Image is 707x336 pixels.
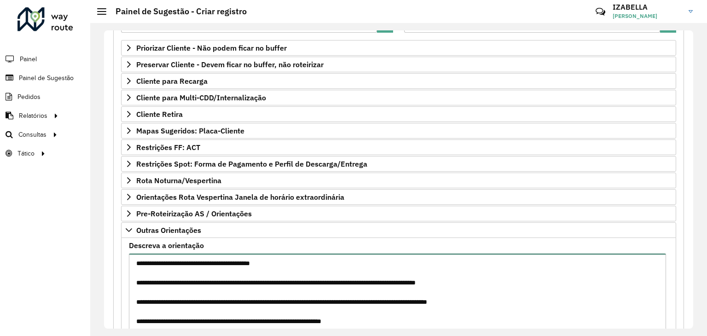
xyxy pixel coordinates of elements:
[121,90,676,105] a: Cliente para Multi-CDD/Internalização
[136,177,221,184] span: Rota Noturna/Vespertina
[121,123,676,139] a: Mapas Sugeridos: Placa-Cliente
[121,139,676,155] a: Restrições FF: ACT
[121,206,676,221] a: Pre-Roteirização AS / Orientações
[121,222,676,238] a: Outras Orientações
[121,173,676,188] a: Rota Noturna/Vespertina
[121,40,676,56] a: Priorizar Cliente - Não podem ficar no buffer
[106,6,247,17] h2: Painel de Sugestão - Criar registro
[20,54,37,64] span: Painel
[136,110,183,118] span: Cliente Retira
[17,149,35,158] span: Tático
[121,106,676,122] a: Cliente Retira
[129,240,204,251] label: Descreva a orientação
[136,61,324,68] span: Preservar Cliente - Devem ficar no buffer, não roteirizar
[136,193,344,201] span: Orientações Rota Vespertina Janela de horário extraordinária
[591,2,610,22] a: Contato Rápido
[613,3,682,12] h3: IZABELLA
[136,210,252,217] span: Pre-Roteirização AS / Orientações
[121,156,676,172] a: Restrições Spot: Forma de Pagamento e Perfil de Descarga/Entrega
[18,130,46,139] span: Consultas
[136,44,287,52] span: Priorizar Cliente - Não podem ficar no buffer
[121,73,676,89] a: Cliente para Recarga
[19,111,47,121] span: Relatórios
[121,57,676,72] a: Preservar Cliente - Devem ficar no buffer, não roteirizar
[136,77,208,85] span: Cliente para Recarga
[19,73,74,83] span: Painel de Sugestão
[17,92,41,102] span: Pedidos
[121,189,676,205] a: Orientações Rota Vespertina Janela de horário extraordinária
[136,226,201,234] span: Outras Orientações
[136,144,200,151] span: Restrições FF: ACT
[136,94,266,101] span: Cliente para Multi-CDD/Internalização
[613,12,682,20] span: [PERSON_NAME]
[136,127,244,134] span: Mapas Sugeridos: Placa-Cliente
[136,160,367,168] span: Restrições Spot: Forma de Pagamento e Perfil de Descarga/Entrega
